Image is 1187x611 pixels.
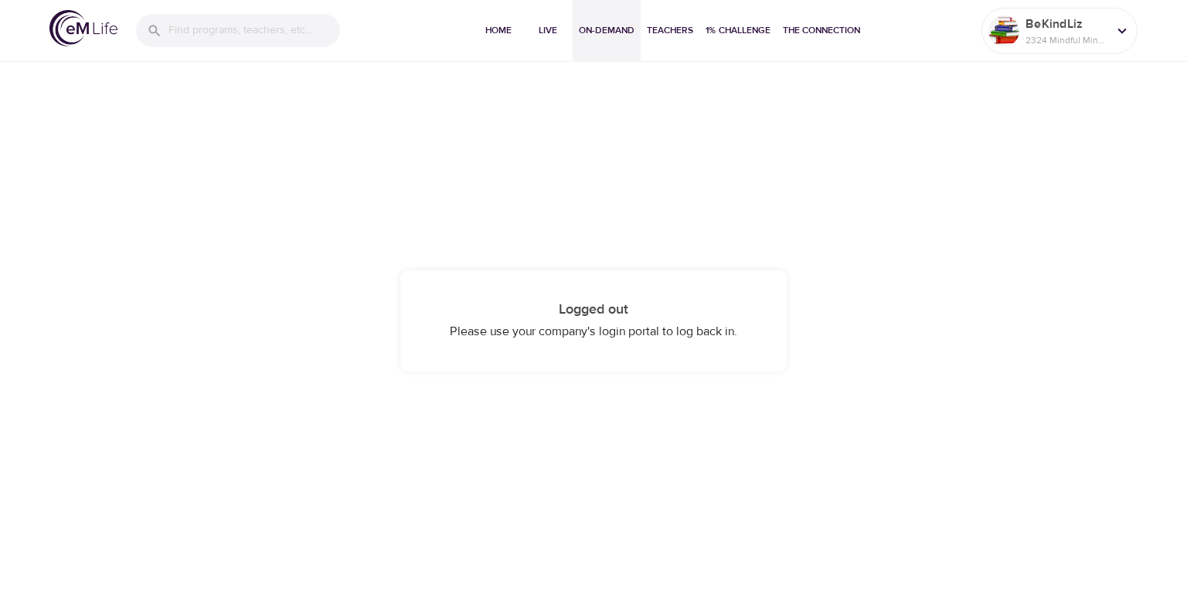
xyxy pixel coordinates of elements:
span: Please use your company's login portal to log back in. [450,324,737,339]
span: Home [480,22,517,39]
span: 1% Challenge [706,22,770,39]
span: On-Demand [579,22,634,39]
img: Remy Sharp [988,15,1019,46]
span: Live [529,22,566,39]
h4: Logged out [431,301,756,318]
p: BeKindLiz [1025,15,1107,33]
input: Find programs, teachers, etc... [168,14,340,47]
span: The Connection [783,22,860,39]
span: Teachers [647,22,693,39]
img: logo [49,10,117,46]
p: 2324 Mindful Minutes [1025,33,1107,47]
